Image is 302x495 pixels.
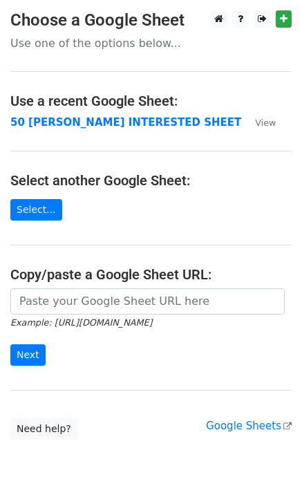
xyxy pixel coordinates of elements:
[233,429,302,495] iframe: Chat Widget
[10,10,292,30] h3: Choose a Google Sheet
[10,288,285,315] input: Paste your Google Sheet URL here
[10,36,292,50] p: Use one of the options below...
[10,418,77,440] a: Need help?
[10,116,241,129] a: 50 [PERSON_NAME] INTERESTED SHEET
[10,317,152,328] small: Example: [URL][DOMAIN_NAME]
[241,116,276,129] a: View
[206,420,292,432] a: Google Sheets
[10,199,62,221] a: Select...
[10,172,292,189] h4: Select another Google Sheet:
[10,93,292,109] h4: Use a recent Google Sheet:
[10,266,292,283] h4: Copy/paste a Google Sheet URL:
[255,118,276,128] small: View
[10,344,46,366] input: Next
